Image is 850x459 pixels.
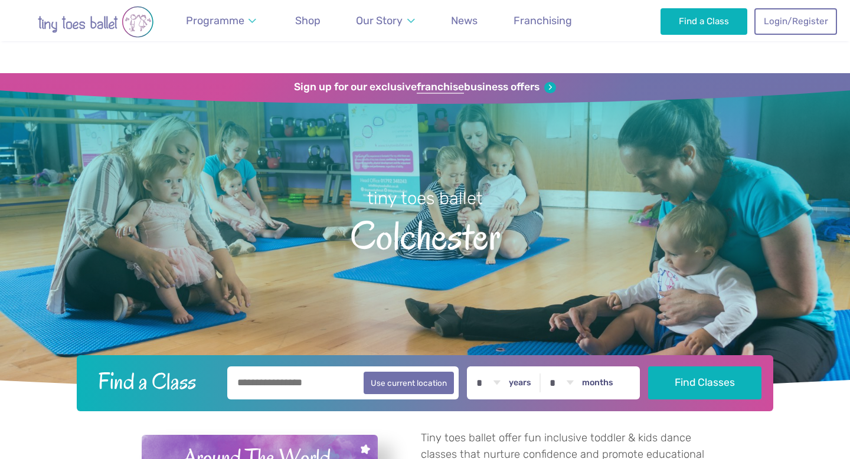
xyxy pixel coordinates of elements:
label: years [509,378,531,388]
img: tiny toes ballet [13,6,178,38]
span: News [451,14,478,27]
a: Sign up for our exclusivefranchisebusiness offers [294,81,555,94]
small: tiny toes ballet [367,188,483,208]
a: News [446,8,483,34]
a: Franchising [508,8,577,34]
button: Use current location [364,372,454,394]
span: Programme [186,14,244,27]
h2: Find a Class [89,366,220,396]
button: Find Classes [648,366,762,399]
a: Login/Register [754,8,837,34]
span: Our Story [356,14,403,27]
span: Franchising [514,14,572,27]
span: Shop [295,14,321,27]
a: Shop [290,8,326,34]
a: Our Story [351,8,420,34]
span: Colchester [21,210,829,258]
strong: franchise [417,81,464,94]
a: Find a Class [661,8,747,34]
a: Programme [181,8,262,34]
label: months [582,378,613,388]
